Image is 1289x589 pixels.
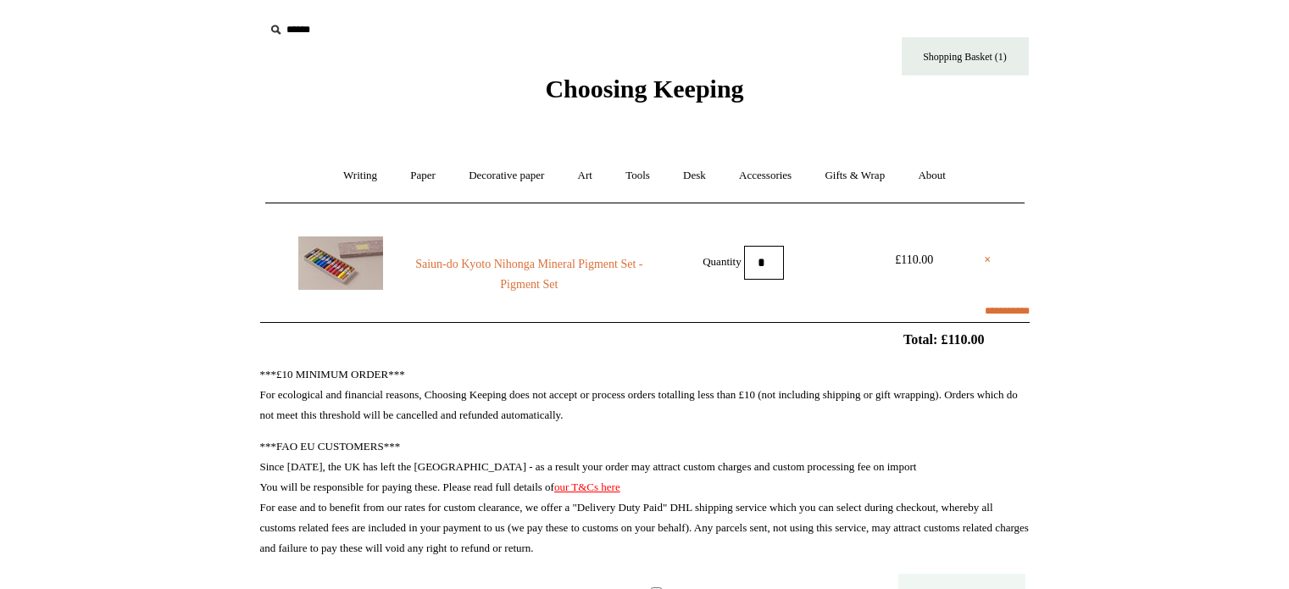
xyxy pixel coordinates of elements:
[453,153,559,198] a: Decorative paper
[414,254,644,295] a: Saiun-do Kyoto Nihonga Mineral Pigment Set - Pigment Set
[610,153,665,198] a: Tools
[984,250,991,270] a: ×
[703,254,742,267] label: Quantity
[221,331,1069,347] h2: Total: £110.00
[260,436,1030,558] p: ***FAO EU CUSTOMERS*** Since [DATE], the UK has left the [GEOGRAPHIC_DATA] - as a result your ord...
[903,153,961,198] a: About
[902,37,1029,75] a: Shopping Basket (1)
[328,153,392,198] a: Writing
[668,153,721,198] a: Desk
[809,153,900,198] a: Gifts & Wrap
[545,88,743,100] a: Choosing Keeping
[876,250,953,270] div: £110.00
[395,153,451,198] a: Paper
[554,481,620,493] a: our T&Cs here
[563,153,608,198] a: Art
[724,153,807,198] a: Accessories
[545,75,743,103] span: Choosing Keeping
[298,236,383,290] img: Saiun-do Kyoto Nihonga Mineral Pigment Set - Pigment Set
[260,364,1030,425] p: ***£10 MINIMUM ORDER*** For ecological and financial reasons, Choosing Keeping does not accept or...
